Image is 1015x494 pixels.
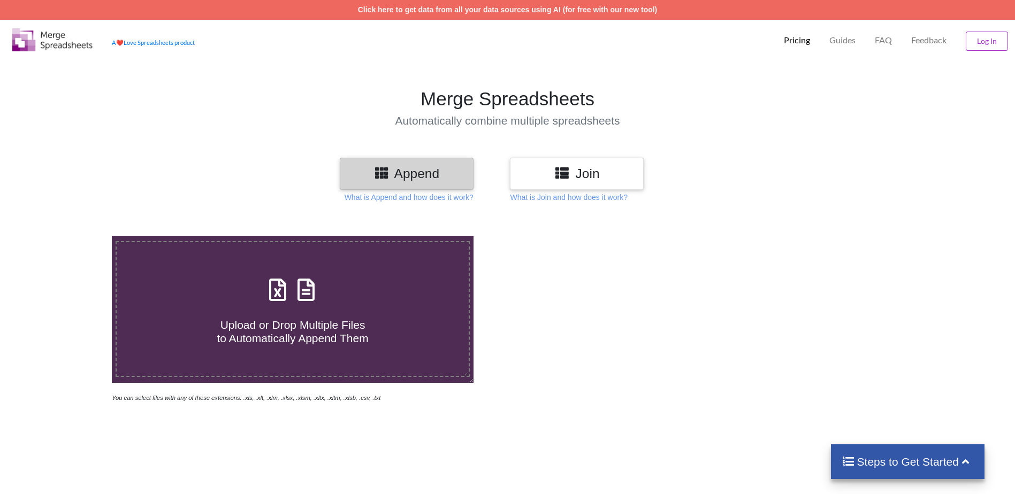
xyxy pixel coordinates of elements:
p: Pricing [784,35,810,46]
h4: Steps to Get Started [842,455,974,468]
p: Guides [829,35,856,46]
h3: Append [348,166,465,181]
p: What is Join and how does it work? [510,192,627,203]
a: Click here to get data from all your data sources using AI (for free with our new tool) [358,5,658,14]
p: What is Append and how does it work? [345,192,474,203]
span: Upload or Drop Multiple Files to Automatically Append Them [217,319,368,344]
a: AheartLove Spreadsheets product [112,39,195,46]
i: You can select files with any of these extensions: .xls, .xlt, .xlm, .xlsx, .xlsm, .xltx, .xltm, ... [112,395,380,401]
button: Log In [966,32,1008,51]
h3: Join [518,166,636,181]
span: heart [116,39,124,46]
span: Feedback [911,36,947,44]
img: Logo.png [12,28,93,51]
p: FAQ [875,35,892,46]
